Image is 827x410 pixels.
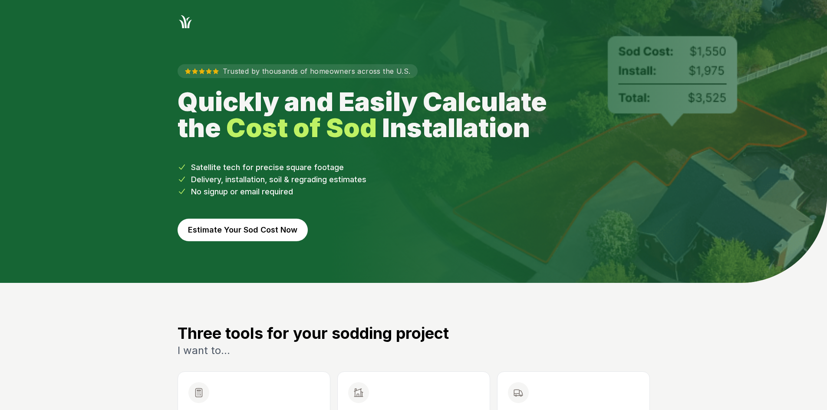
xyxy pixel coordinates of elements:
[178,219,308,241] button: Estimate Your Sod Cost Now
[178,325,650,342] h3: Three tools for your sodding project
[178,186,650,198] li: No signup or email required
[178,89,567,141] h1: Quickly and Easily Calculate the Installation
[329,175,366,184] span: estimates
[178,174,650,186] li: Delivery, installation, soil & regrading
[178,344,650,358] p: I want to...
[226,112,377,143] strong: Cost of Sod
[178,64,418,78] p: Trusted by thousands of homeowners across the U.S.
[178,161,650,174] li: Satellite tech for precise square footage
